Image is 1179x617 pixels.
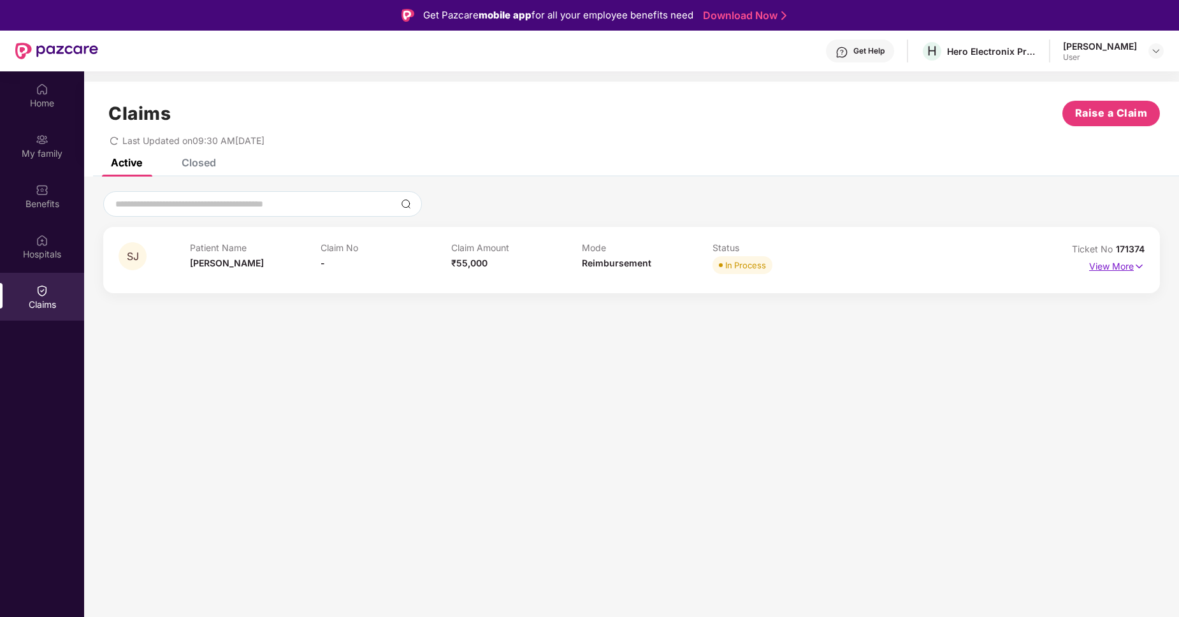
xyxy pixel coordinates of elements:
[712,242,843,253] p: Status
[108,103,171,124] h1: Claims
[781,9,786,22] img: Stroke
[451,258,488,268] span: ₹55,000
[1075,105,1148,121] span: Raise a Claim
[1063,40,1137,52] div: [PERSON_NAME]
[401,9,414,22] img: Logo
[36,284,48,297] img: svg+xml;base64,PHN2ZyBpZD0iQ2xhaW0iIHhtbG5zPSJodHRwOi8vd3d3LnczLm9yZy8yMDAwL3N2ZyIgd2lkdGg9IjIwIi...
[423,8,693,23] div: Get Pazcare for all your employee benefits need
[110,135,119,146] span: redo
[1063,52,1137,62] div: User
[582,258,651,268] span: Reimbursement
[853,46,885,56] div: Get Help
[122,135,264,146] span: Last Updated on 09:30 AM[DATE]
[36,133,48,146] img: svg+xml;base64,PHN2ZyB3aWR0aD0iMjAiIGhlaWdodD0iMjAiIHZpZXdCb3g9IjAgMCAyMCAyMCIgZmlsbD0ibm9uZSIgeG...
[927,43,937,59] span: H
[321,258,325,268] span: -
[15,43,98,59] img: New Pazcare Logo
[36,184,48,196] img: svg+xml;base64,PHN2ZyBpZD0iQmVuZWZpdHMiIHhtbG5zPSJodHRwOi8vd3d3LnczLm9yZy8yMDAwL3N2ZyIgd2lkdGg9Ij...
[835,46,848,59] img: svg+xml;base64,PHN2ZyBpZD0iSGVscC0zMngzMiIgeG1sbnM9Imh0dHA6Ly93d3cudzMub3JnLzIwMDAvc3ZnIiB3aWR0aD...
[1089,256,1145,273] p: View More
[1072,243,1116,254] span: Ticket No
[582,242,712,253] p: Mode
[190,242,321,253] p: Patient Name
[1134,259,1145,273] img: svg+xml;base64,PHN2ZyB4bWxucz0iaHR0cDovL3d3dy53My5vcmcvMjAwMC9zdmciIHdpZHRoPSIxNyIgaGVpZ2h0PSIxNy...
[479,9,532,21] strong: mobile app
[947,45,1036,57] div: Hero Electronix Private Limited
[127,251,139,262] span: SJ
[190,258,264,268] span: [PERSON_NAME]
[451,242,582,253] p: Claim Amount
[1116,243,1145,254] span: 171374
[725,259,766,272] div: In Process
[401,199,411,209] img: svg+xml;base64,PHN2ZyBpZD0iU2VhcmNoLTMyeDMyIiB4bWxucz0iaHR0cDovL3d3dy53My5vcmcvMjAwMC9zdmciIHdpZH...
[703,9,783,22] a: Download Now
[182,156,216,169] div: Closed
[1151,46,1161,56] img: svg+xml;base64,PHN2ZyBpZD0iRHJvcGRvd24tMzJ4MzIiIHhtbG5zPSJodHRwOi8vd3d3LnczLm9yZy8yMDAwL3N2ZyIgd2...
[111,156,142,169] div: Active
[321,242,451,253] p: Claim No
[36,234,48,247] img: svg+xml;base64,PHN2ZyBpZD0iSG9zcGl0YWxzIiB4bWxucz0iaHR0cDovL3d3dy53My5vcmcvMjAwMC9zdmciIHdpZHRoPS...
[36,83,48,96] img: svg+xml;base64,PHN2ZyBpZD0iSG9tZSIgeG1sbnM9Imh0dHA6Ly93d3cudzMub3JnLzIwMDAvc3ZnIiB3aWR0aD0iMjAiIG...
[1062,101,1160,126] button: Raise a Claim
